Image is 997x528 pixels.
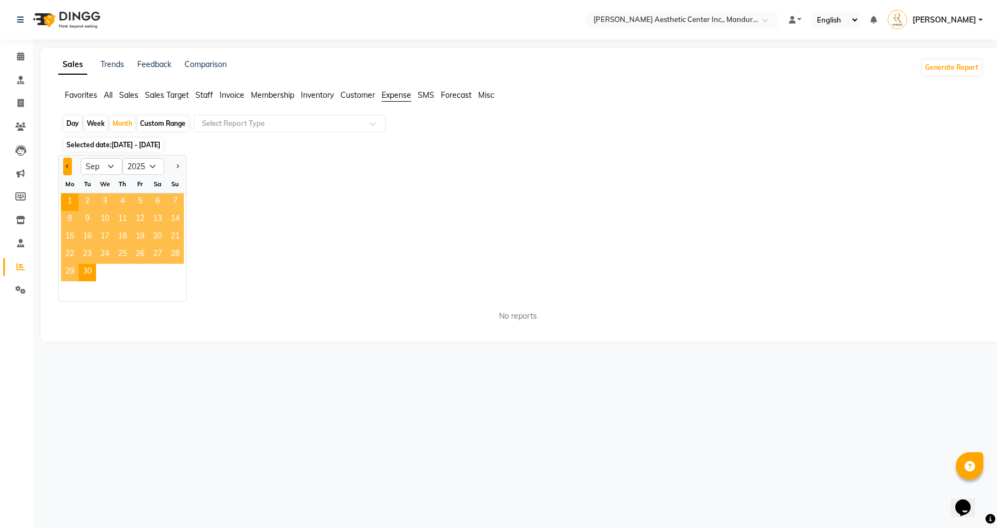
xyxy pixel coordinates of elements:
[195,90,213,100] span: Staff
[166,246,184,264] div: Sunday, September 28, 2025
[96,229,114,246] span: 17
[79,246,96,264] span: 23
[79,175,96,193] div: Tu
[64,138,163,152] span: Selected date:
[131,246,149,264] div: Friday, September 26, 2025
[137,116,188,131] div: Custom Range
[149,211,166,229] span: 13
[131,193,149,211] span: 5
[96,175,114,193] div: We
[96,246,114,264] div: Wednesday, September 24, 2025
[114,246,131,264] div: Thursday, September 25, 2025
[79,193,96,211] div: Tuesday, September 2, 2025
[79,193,96,211] span: 2
[58,55,87,75] a: Sales
[61,264,79,281] span: 29
[131,211,149,229] div: Friday, September 12, 2025
[114,175,131,193] div: Th
[28,4,103,35] img: logo
[131,211,149,229] span: 12
[96,229,114,246] div: Wednesday, September 17, 2025
[111,141,160,149] span: [DATE] - [DATE]
[114,211,131,229] span: 11
[149,246,166,264] div: Saturday, September 27, 2025
[441,90,472,100] span: Forecast
[65,90,97,100] span: Favorites
[114,246,131,264] span: 25
[79,264,96,281] span: 30
[149,229,166,246] div: Saturday, September 20, 2025
[166,175,184,193] div: Su
[220,90,244,100] span: Invoice
[145,90,189,100] span: Sales Target
[149,211,166,229] div: Saturday, September 13, 2025
[114,229,131,246] span: 18
[251,90,294,100] span: Membership
[96,211,114,229] span: 10
[499,310,537,322] span: No reports
[114,229,131,246] div: Thursday, September 18, 2025
[96,193,114,211] div: Wednesday, September 3, 2025
[84,116,108,131] div: Week
[418,90,434,100] span: SMS
[61,264,79,281] div: Monday, September 29, 2025
[149,246,166,264] span: 27
[114,211,131,229] div: Thursday, September 11, 2025
[96,246,114,264] span: 24
[301,90,334,100] span: Inventory
[100,59,124,69] a: Trends
[131,175,149,193] div: Fr
[166,229,184,246] span: 21
[131,193,149,211] div: Friday, September 5, 2025
[79,264,96,281] div: Tuesday, September 30, 2025
[81,158,122,175] select: Select month
[79,211,96,229] span: 9
[61,193,79,211] div: Monday, September 1, 2025
[63,158,72,175] button: Previous month
[173,158,182,175] button: Next month
[61,211,79,229] span: 8
[166,193,184,211] div: Sunday, September 7, 2025
[382,90,411,100] span: Expense
[79,246,96,264] div: Tuesday, September 23, 2025
[888,10,907,29] img: Oscar Razzouk
[131,229,149,246] span: 19
[149,193,166,211] span: 6
[149,229,166,246] span: 20
[166,246,184,264] span: 28
[137,59,171,69] a: Feedback
[166,211,184,229] span: 14
[61,229,79,246] div: Monday, September 15, 2025
[61,211,79,229] div: Monday, September 8, 2025
[64,116,82,131] div: Day
[951,484,986,517] iframe: chat widget
[79,229,96,246] div: Tuesday, September 16, 2025
[61,246,79,264] div: Monday, September 22, 2025
[912,14,976,26] span: [PERSON_NAME]
[166,193,184,211] span: 7
[96,193,114,211] span: 3
[340,90,375,100] span: Customer
[122,158,164,175] select: Select year
[61,246,79,264] span: 22
[149,175,166,193] div: Sa
[149,193,166,211] div: Saturday, September 6, 2025
[79,229,96,246] span: 16
[131,246,149,264] span: 26
[114,193,131,211] span: 4
[110,116,135,131] div: Month
[166,229,184,246] div: Sunday, September 21, 2025
[96,211,114,229] div: Wednesday, September 10, 2025
[131,229,149,246] div: Friday, September 19, 2025
[478,90,494,100] span: Misc
[184,59,227,69] a: Comparison
[119,90,138,100] span: Sales
[166,211,184,229] div: Sunday, September 14, 2025
[79,211,96,229] div: Tuesday, September 9, 2025
[922,60,981,75] button: Generate Report
[104,90,113,100] span: All
[61,193,79,211] span: 1
[114,193,131,211] div: Thursday, September 4, 2025
[61,229,79,246] span: 15
[61,175,79,193] div: Mo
